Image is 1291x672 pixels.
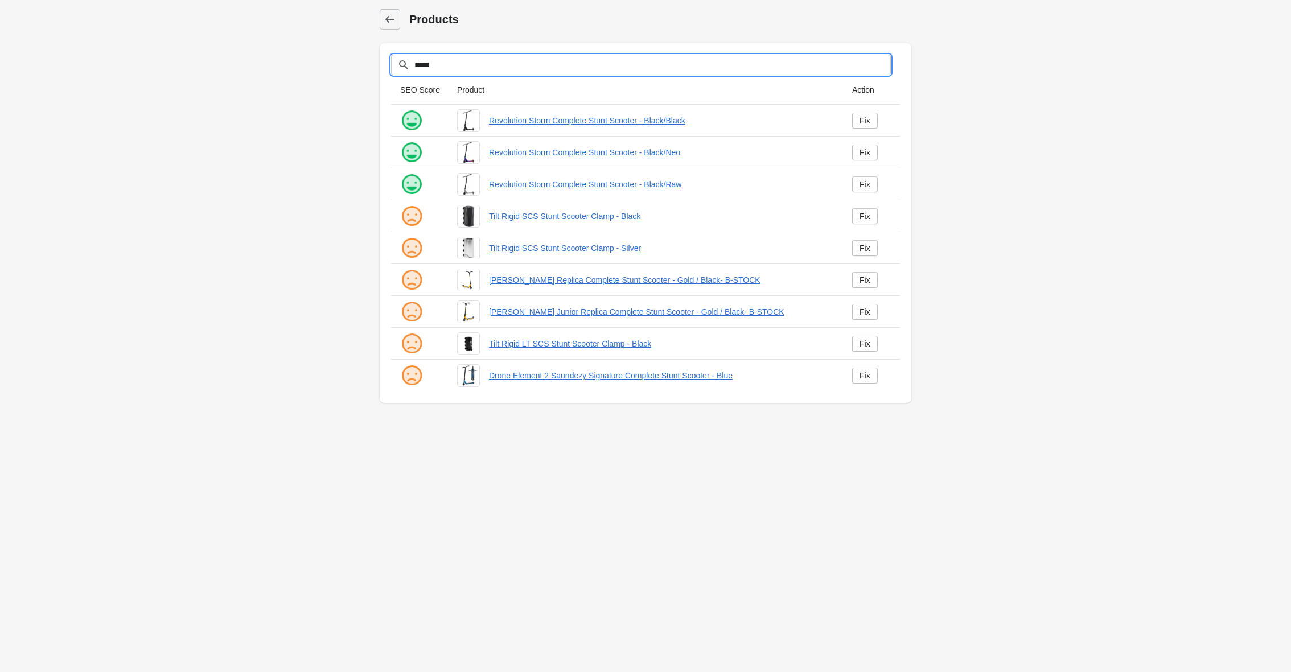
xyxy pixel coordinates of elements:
[860,212,870,221] div: Fix
[860,275,870,285] div: Fix
[860,371,870,380] div: Fix
[400,269,423,291] img: sad.png
[852,113,878,129] a: Fix
[400,205,423,228] img: sad.png
[852,272,878,288] a: Fix
[400,141,423,164] img: happy.png
[391,75,448,105] th: SEO Score
[860,116,870,125] div: Fix
[489,147,834,158] a: Revolution Storm Complete Stunt Scooter - Black/Neo
[400,237,423,259] img: sad.png
[489,242,834,254] a: Tilt Rigid SCS Stunt Scooter Clamp - Silver
[489,274,834,286] a: [PERSON_NAME] Replica Complete Stunt Scooter - Gold / Black- B-STOCK
[852,336,878,352] a: Fix
[489,115,834,126] a: Revolution Storm Complete Stunt Scooter - Black/Black
[852,304,878,320] a: Fix
[400,173,423,196] img: happy.png
[489,338,834,349] a: Tilt Rigid LT SCS Stunt Scooter Clamp - Black
[852,145,878,160] a: Fix
[860,307,870,316] div: Fix
[852,176,878,192] a: Fix
[860,244,870,253] div: Fix
[489,211,834,222] a: Tilt Rigid SCS Stunt Scooter Clamp - Black
[448,75,843,105] th: Product
[852,240,878,256] a: Fix
[400,109,423,132] img: happy.png
[489,179,834,190] a: Revolution Storm Complete Stunt Scooter - Black/Raw
[852,208,878,224] a: Fix
[860,180,870,189] div: Fix
[860,339,870,348] div: Fix
[489,370,834,381] a: Drone Element 2 Saundezy Signature Complete Stunt Scooter - Blue
[400,364,423,387] img: sad.png
[852,368,878,384] a: Fix
[860,148,870,157] div: Fix
[489,306,834,318] a: [PERSON_NAME] Junior Replica Complete Stunt Scooter - Gold / Black- B-STOCK
[400,300,423,323] img: sad.png
[400,332,423,355] img: sad.png
[843,75,900,105] th: Action
[409,11,911,27] h1: Products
